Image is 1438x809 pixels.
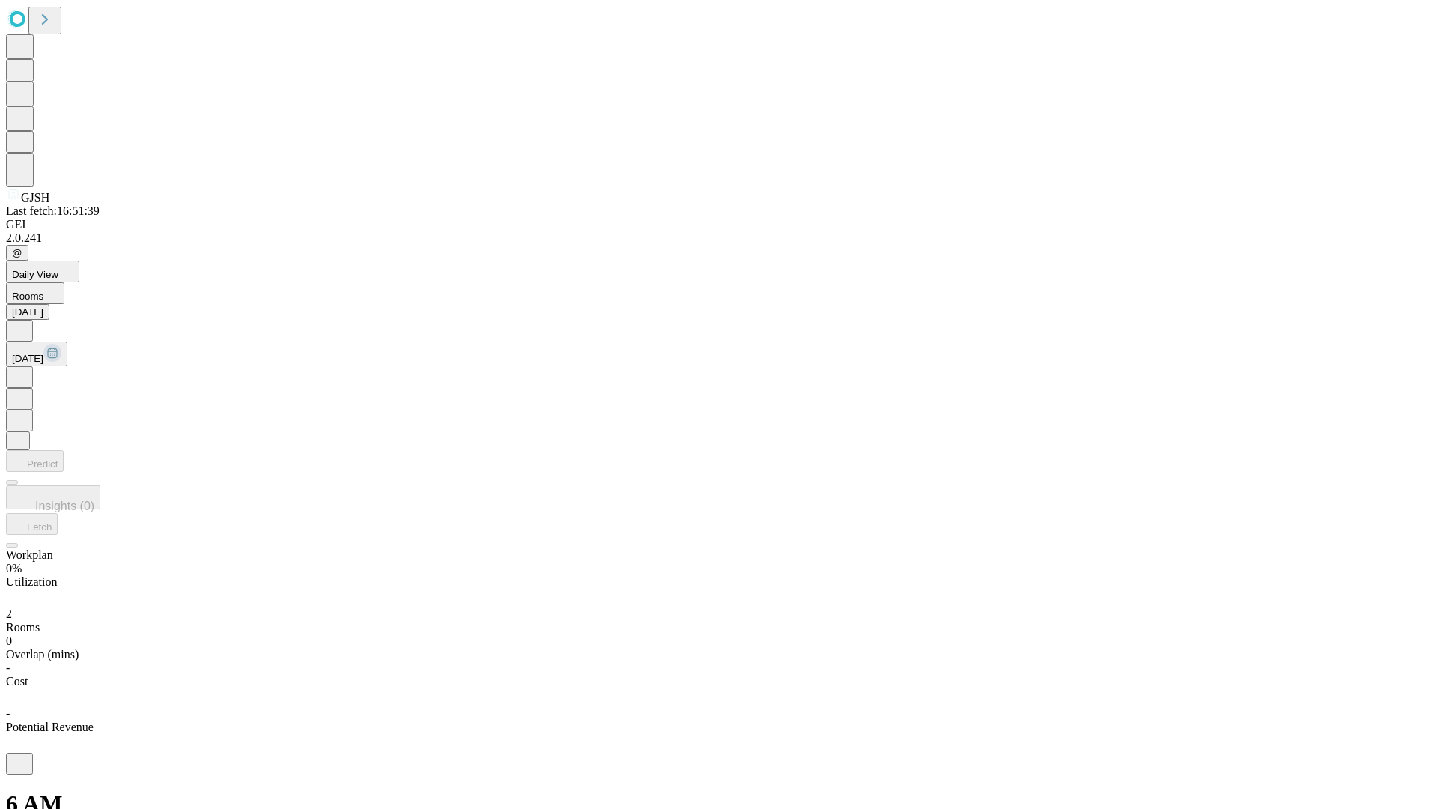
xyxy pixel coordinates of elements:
span: [DATE] [12,353,43,364]
span: Cost [6,675,28,688]
span: Last fetch: 16:51:39 [6,204,100,217]
div: GEI [6,218,1432,231]
button: @ [6,245,28,261]
span: Utilization [6,575,57,588]
span: 2 [6,607,12,620]
span: - [6,707,10,720]
div: 2.0.241 [6,231,1432,245]
span: 0% [6,562,22,575]
span: @ [12,247,22,258]
button: Rooms [6,282,64,304]
span: - [6,661,10,674]
span: Workplan [6,548,53,561]
button: Predict [6,450,64,472]
span: Overlap (mins) [6,648,79,661]
span: Potential Revenue [6,721,94,733]
button: Daily View [6,261,79,282]
span: Rooms [12,291,43,302]
span: 0 [6,634,12,647]
button: Fetch [6,513,58,535]
span: GJSH [21,191,49,204]
button: [DATE] [6,304,49,320]
span: Insights (0) [35,500,94,512]
span: Daily View [12,269,58,280]
button: [DATE] [6,342,67,366]
span: Rooms [6,621,40,634]
button: Insights (0) [6,485,100,509]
